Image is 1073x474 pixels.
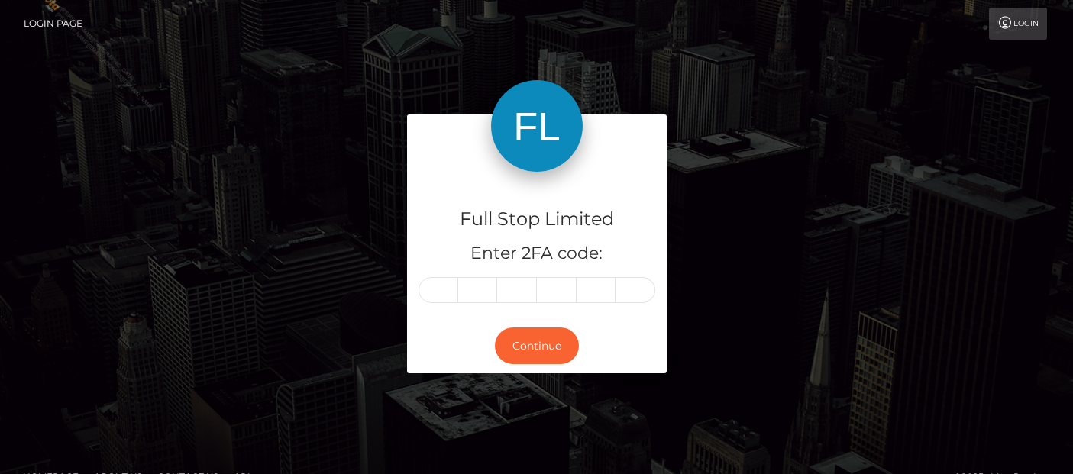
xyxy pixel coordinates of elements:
h5: Enter 2FA code: [419,242,655,266]
a: Login [989,8,1047,40]
h4: Full Stop Limited [419,206,655,233]
img: Full Stop Limited [491,80,583,172]
a: Login Page [24,8,82,40]
button: Continue [495,327,579,365]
